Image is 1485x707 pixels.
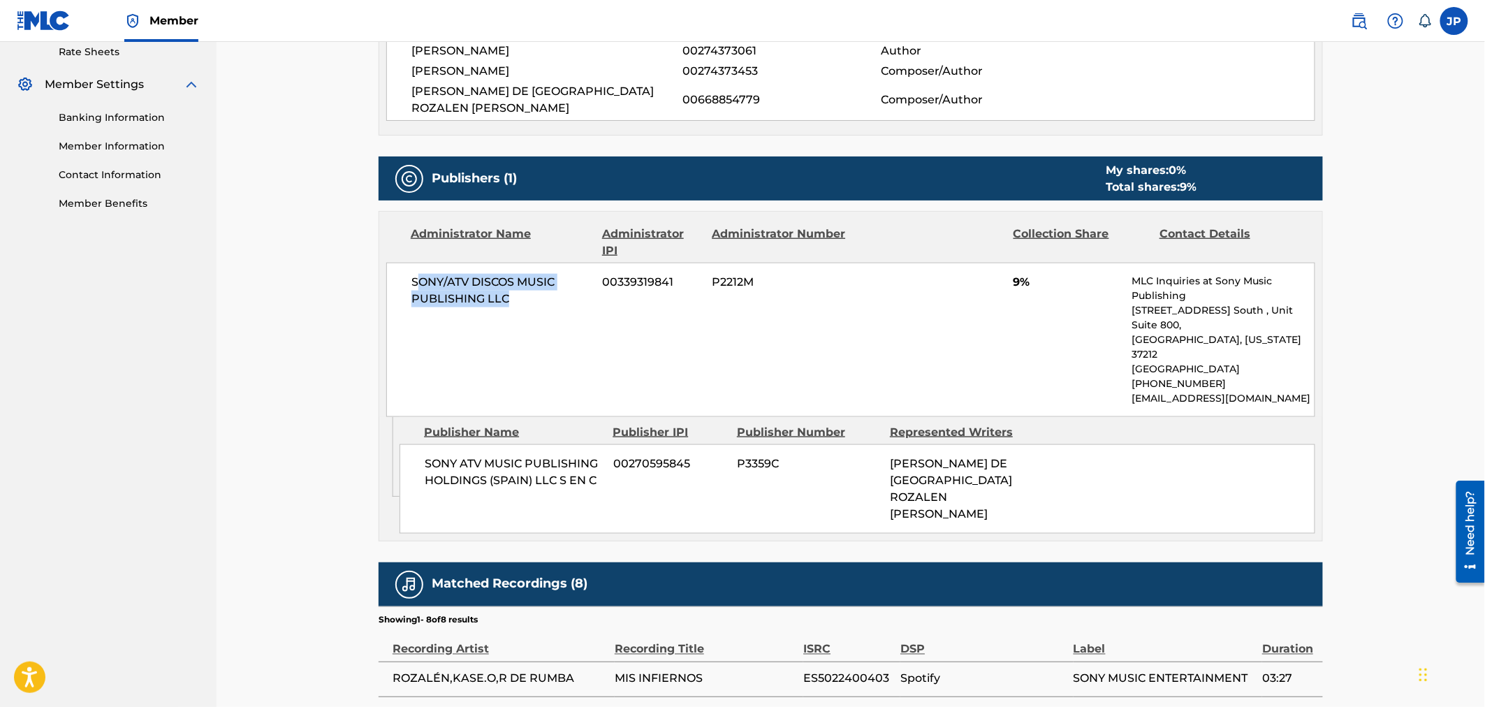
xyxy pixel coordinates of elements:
div: Recording Title [615,627,796,658]
div: DSP [900,627,1067,658]
div: ISRC [803,627,893,658]
span: Composer/Author [881,92,1062,108]
span: Composer/Author [881,63,1062,80]
img: search [1351,13,1368,29]
div: User Menu [1440,7,1468,35]
span: ROZALÉN,KASE.O,R DE RUMBA [393,671,608,687]
span: 00274373061 [682,43,881,59]
img: Publishers [401,170,418,187]
span: 00339319841 [603,274,702,291]
span: P3359C [737,455,879,472]
p: Showing 1 - 8 of 8 results [379,614,478,627]
div: Publisher Name [424,424,602,441]
h5: Publishers (1) [432,170,517,187]
span: [PERSON_NAME] [411,43,682,59]
span: Member Settings [45,76,144,93]
span: P2212M [712,274,848,291]
div: Total shares: [1106,179,1197,196]
div: Administrator IPI [602,226,701,259]
img: Matched Recordings [401,576,418,593]
span: SONY/ATV DISCOS MUSIC PUBLISHING LLC [411,274,592,307]
p: [PHONE_NUMBER] [1132,377,1315,391]
p: [STREET_ADDRESS] South , Unit Suite 800, [1132,303,1315,333]
iframe: Chat Widget [1415,640,1485,707]
h5: Matched Recordings (8) [432,576,587,592]
div: Widget de chat [1415,640,1485,707]
iframe: Resource Center [1446,475,1485,588]
span: Spotify [900,671,1067,687]
span: MIS INFIERNOS [615,671,796,687]
span: 9% [1014,274,1122,291]
span: SONY MUSIC ENTERTAINMENT [1074,671,1255,687]
a: Banking Information [59,110,200,125]
p: MLC Inquiries at Sony Music Publishing [1132,274,1315,303]
span: 03:27 [1262,671,1316,687]
div: Administrator Name [411,226,592,259]
div: Notifications [1418,14,1432,28]
img: MLC Logo [17,10,71,31]
a: Rate Sheets [59,45,200,59]
div: Arrastrar [1419,654,1428,696]
span: 00270595845 [613,455,726,472]
div: Administrator Number [712,226,847,259]
div: Label [1074,627,1255,658]
div: Publisher IPI [613,424,726,441]
span: [PERSON_NAME] [411,63,682,80]
p: [GEOGRAPHIC_DATA], [US_STATE] 37212 [1132,333,1315,362]
span: ES5022400403 [803,671,893,687]
img: Top Rightsholder [124,13,141,29]
a: Member Information [59,139,200,154]
div: Publisher Number [737,424,879,441]
span: [PERSON_NAME] DE [GEOGRAPHIC_DATA] ROZALEN [PERSON_NAME] [411,83,682,117]
span: Author [881,43,1062,59]
img: Member Settings [17,76,34,93]
a: Member Benefits [59,196,200,211]
span: [PERSON_NAME] DE [GEOGRAPHIC_DATA] ROZALEN [PERSON_NAME] [890,457,1012,520]
span: Member [149,13,198,29]
span: 0 % [1169,163,1186,177]
img: expand [183,76,200,93]
a: Public Search [1345,7,1373,35]
div: Help [1382,7,1410,35]
span: SONY ATV MUSIC PUBLISHING HOLDINGS (SPAIN) LLC S EN C [425,455,603,489]
div: My shares: [1106,162,1197,179]
div: Collection Share [1014,226,1149,259]
p: [EMAIL_ADDRESS][DOMAIN_NAME] [1132,391,1315,406]
span: 9 % [1180,180,1197,194]
div: Recording Artist [393,627,608,658]
div: Duration [1262,627,1316,658]
img: help [1387,13,1404,29]
a: Contact Information [59,168,200,182]
span: 00668854779 [682,92,881,108]
span: 00274373453 [682,63,881,80]
div: Contact Details [1160,226,1295,259]
div: Represented Writers [890,424,1032,441]
p: [GEOGRAPHIC_DATA] [1132,362,1315,377]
